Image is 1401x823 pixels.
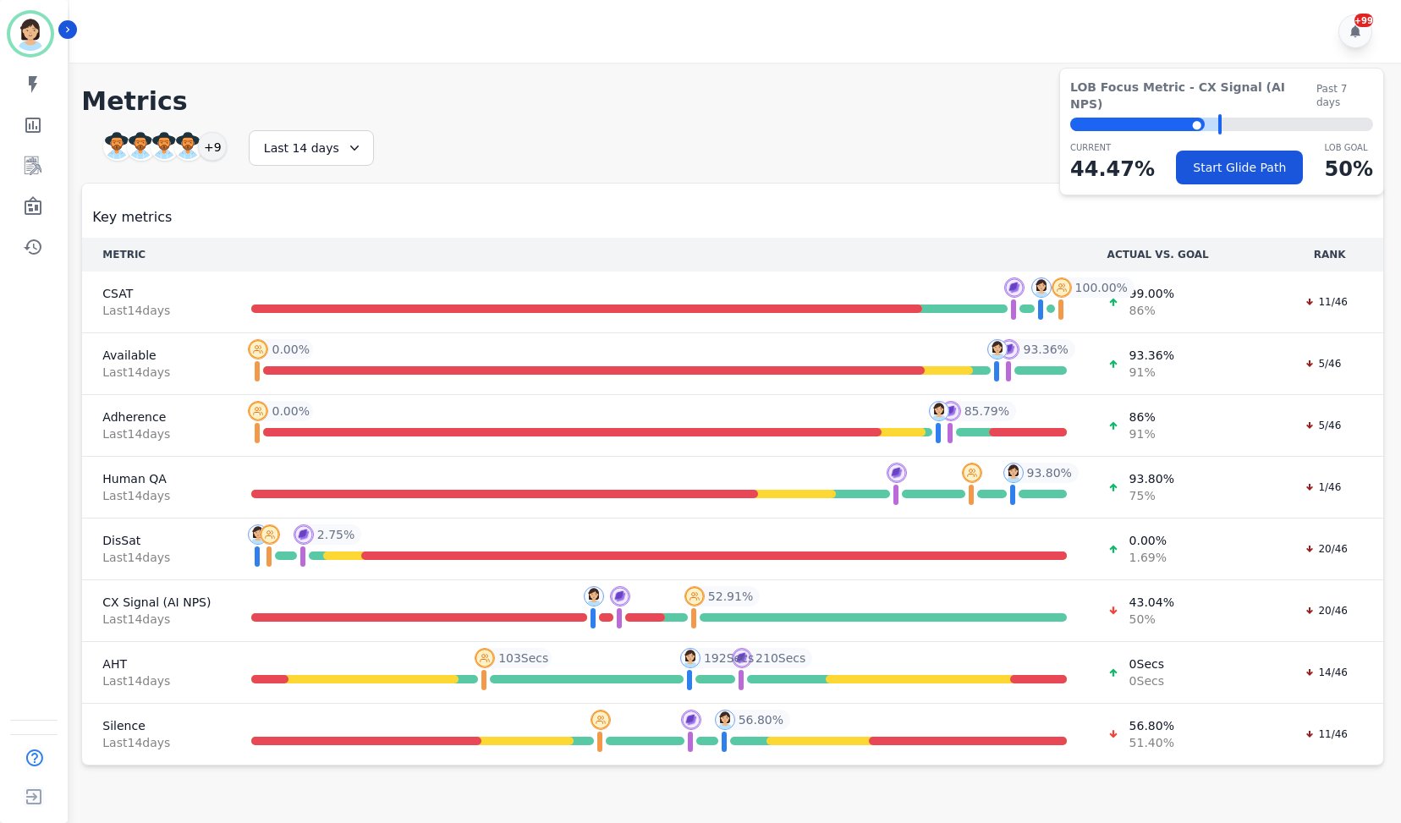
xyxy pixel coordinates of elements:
[680,648,700,668] img: profile-pic
[704,650,754,667] span: 192 Secs
[260,524,280,545] img: profile-pic
[102,717,211,734] span: Silence
[739,711,783,728] span: 56.80 %
[102,734,211,751] span: Last 14 day s
[475,648,495,668] img: profile-pic
[1087,238,1277,272] th: ACTUAL VS. GOAL
[584,586,604,606] img: profile-pic
[1129,302,1174,319] span: 86 %
[102,425,211,442] span: Last 14 day s
[1325,141,1373,154] p: LOB Goal
[1296,726,1356,743] div: 11/46
[1296,540,1356,557] div: 20/46
[610,586,630,606] img: profile-pic
[715,710,735,730] img: profile-pic
[82,238,231,272] th: METRIC
[887,463,907,483] img: profile-pic
[1296,479,1349,496] div: 1/46
[941,401,961,421] img: profile-pic
[1070,79,1316,112] span: LOB Focus Metric - CX Signal (AI NPS)
[248,401,268,421] img: profile-pic
[294,524,314,545] img: profile-pic
[999,339,1019,359] img: profile-pic
[1070,154,1155,184] p: 44.47 %
[1129,532,1167,549] span: 0.00 %
[92,207,172,228] span: Key metrics
[962,463,982,483] img: profile-pic
[591,710,611,730] img: profile-pic
[1031,277,1052,298] img: profile-pic
[272,341,309,358] span: 0.00 %
[681,710,701,730] img: profile-pic
[1129,347,1174,364] span: 93.36 %
[1316,82,1373,109] span: Past 7 days
[987,339,1008,359] img: profile-pic
[1296,294,1356,310] div: 11/46
[732,648,752,668] img: profile-pic
[1296,602,1356,619] div: 20/46
[102,347,211,364] span: Available
[1129,717,1174,734] span: 56.80 %
[1129,409,1156,425] span: 86 %
[1023,341,1068,358] span: 93.36 %
[81,86,1384,117] h1: Metrics
[1129,470,1174,487] span: 93.80 %
[102,302,211,319] span: Last 14 day s
[708,588,753,605] span: 52.91 %
[102,487,211,504] span: Last 14 day s
[1129,364,1174,381] span: 91 %
[1129,734,1174,751] span: 51.40 %
[102,285,211,302] span: CSAT
[1027,464,1072,481] span: 93.80 %
[684,586,705,606] img: profile-pic
[1129,487,1174,504] span: 75 %
[1070,141,1155,154] p: CURRENT
[1354,14,1373,27] div: +99
[198,132,227,161] div: +9
[1129,549,1167,566] span: 1.69 %
[102,532,211,549] span: DisSat
[755,650,805,667] span: 210 Secs
[1129,672,1164,689] span: 0 Secs
[1075,279,1128,296] span: 100.00 %
[10,14,51,54] img: Bordered avatar
[1003,463,1024,483] img: profile-pic
[1004,277,1025,298] img: profile-pic
[1296,664,1356,681] div: 14/46
[1176,151,1303,184] button: Start Glide Path
[1276,238,1383,272] th: RANK
[1325,154,1373,184] p: 50 %
[1296,417,1349,434] div: 5/46
[102,611,211,628] span: Last 14 day s
[102,672,211,689] span: Last 14 day s
[102,409,211,425] span: Adherence
[1129,611,1174,628] span: 50 %
[102,656,211,672] span: AHT
[102,594,211,611] span: CX Signal (AI NPS)
[964,403,1009,420] span: 85.79 %
[1129,656,1164,672] span: 0 Secs
[102,470,211,487] span: Human QA
[272,403,309,420] span: 0.00 %
[248,524,268,545] img: profile-pic
[249,130,374,166] div: Last 14 days
[248,339,268,359] img: profile-pic
[498,650,548,667] span: 103 Secs
[1129,425,1156,442] span: 91 %
[102,364,211,381] span: Last 14 day s
[1070,118,1205,131] div: ⬤
[102,549,211,566] span: Last 14 day s
[1129,594,1174,611] span: 43.04 %
[1296,355,1349,372] div: 5/46
[317,526,354,543] span: 2.75 %
[1129,285,1174,302] span: 99.00 %
[1052,277,1072,298] img: profile-pic
[929,401,949,421] img: profile-pic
